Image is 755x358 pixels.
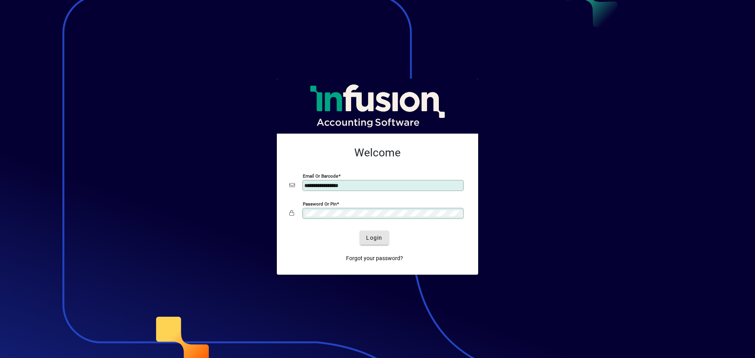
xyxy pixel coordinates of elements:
[366,234,382,242] span: Login
[360,231,389,245] button: Login
[289,146,466,160] h2: Welcome
[303,201,337,207] mat-label: Password or Pin
[303,173,338,179] mat-label: Email or Barcode
[343,251,406,265] a: Forgot your password?
[346,254,403,263] span: Forgot your password?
